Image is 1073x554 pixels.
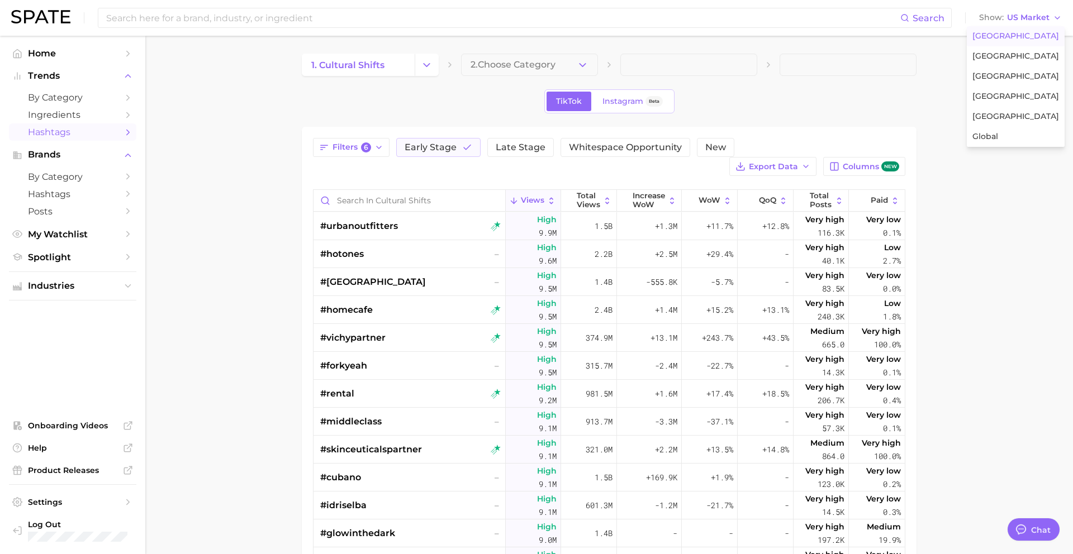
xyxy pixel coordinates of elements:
img: SPATE [11,10,70,23]
span: – [495,471,498,484]
span: 864.0 [822,450,844,463]
span: Late Stage [496,143,545,152]
a: by Category [9,89,136,106]
span: Very high [805,269,844,282]
button: #glowinthedark–High9.0m1.4b---Very high197.2kMedium19.9% [314,519,905,547]
span: #hotones [320,247,364,261]
span: 601.3m [586,499,613,512]
button: Increase WoW [617,190,682,212]
span: +13.5% [706,443,733,456]
span: -21.7% [706,499,733,512]
span: – [495,359,498,372]
span: Low [884,297,901,310]
button: #idriselba–High9.1m601.3m-1.2m-21.7%-Very high14.5kVery low0.3% [314,491,905,519]
span: High [537,464,557,477]
span: 9.5m [539,366,557,379]
span: Instagram [602,97,643,106]
span: 14.3k [822,366,844,379]
button: #urbanoutfitterstiktok rising starHigh9.9m1.5b+1.3m+11.7%+12.8%Very high116.3kVery low0.1% [314,212,905,240]
span: +169.9k [646,471,677,484]
span: Medium [810,324,844,338]
span: 100.0% [874,450,901,463]
a: 1. cultural shifts [302,54,415,76]
span: 9.2m [539,394,557,407]
span: Posts [28,206,117,217]
span: 2.2b [595,247,613,261]
span: Very high [862,436,901,450]
span: -5.7% [711,275,733,289]
span: 116.3k [818,226,844,240]
span: Very high [805,241,844,254]
span: +14.8% [762,443,789,456]
span: 9.1m [539,450,557,463]
span: High [537,352,557,366]
span: Very high [805,297,844,310]
span: +12.8% [762,219,789,233]
span: #glowinthedark [320,527,395,540]
button: Change Category [415,54,439,76]
span: 1.8% [883,310,901,323]
span: Very high [805,408,844,422]
span: High [537,436,557,450]
span: 83.5k [822,282,844,295]
span: 57.3k [822,422,844,435]
span: Trends [28,71,117,81]
span: +1.6m [655,387,677,400]
input: Search here for a brand, industry, or ingredient [105,8,900,27]
span: - [785,275,789,289]
span: 0.1% [883,422,901,435]
span: +13.1% [762,303,789,317]
span: #cubano [320,471,361,484]
a: Spotlight [9,249,136,266]
span: #skinceuticalspartner [320,443,422,456]
span: Very low [866,269,901,282]
span: - [785,247,789,261]
input: Search in cultural shifts [314,190,505,211]
span: - [785,471,789,484]
span: 0.0% [883,282,901,295]
span: 9.5m [539,338,557,351]
span: 197.2k [818,533,844,547]
span: 1.5b [595,471,613,484]
span: 40.1k [822,254,844,268]
span: – [495,527,498,540]
button: #rentaltiktok rising starHigh9.2m981.5m+1.6m+17.4%+18.5%Very high206.7kVery low0.4% [314,380,905,408]
span: - [785,415,789,428]
span: Industries [28,281,117,291]
button: Brands [9,146,136,163]
a: Posts [9,203,136,220]
span: +1.3m [655,219,677,233]
span: - [785,527,789,540]
button: #middleclass–High9.1m913.7m-3.3m-37.1%-Very high57.3kVery low0.1% [314,408,905,436]
span: 9.0m [539,533,557,547]
span: 206.7k [818,394,844,407]
span: 123.0k [818,477,844,491]
span: #forkyeah [320,359,367,372]
span: 2.7% [883,254,901,268]
span: 315.7m [586,359,613,372]
span: 9.5m [539,310,557,323]
span: High [537,269,557,282]
span: – [495,499,498,512]
a: Home [9,45,136,62]
span: Show [979,15,1004,21]
span: #rental [320,387,354,400]
span: 913.7m [586,415,613,428]
a: Settings [9,494,136,510]
span: 9.1m [539,477,557,491]
span: Very high [805,520,844,533]
span: 1.4b [595,527,613,540]
span: New [705,143,726,152]
span: +2.5m [655,247,677,261]
span: High [537,324,557,338]
span: 240.3k [818,310,844,323]
span: Ingredients [28,109,117,120]
span: 9.5m [539,282,557,295]
span: High [537,408,557,422]
span: Hashtags [28,127,117,137]
a: Log out. Currently logged in with e-mail emilydy@benefitcosmetics.com. [9,516,136,545]
span: Beta [649,97,659,106]
span: – [495,415,498,428]
span: 0.1% [883,226,901,240]
span: Very low [866,213,901,226]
